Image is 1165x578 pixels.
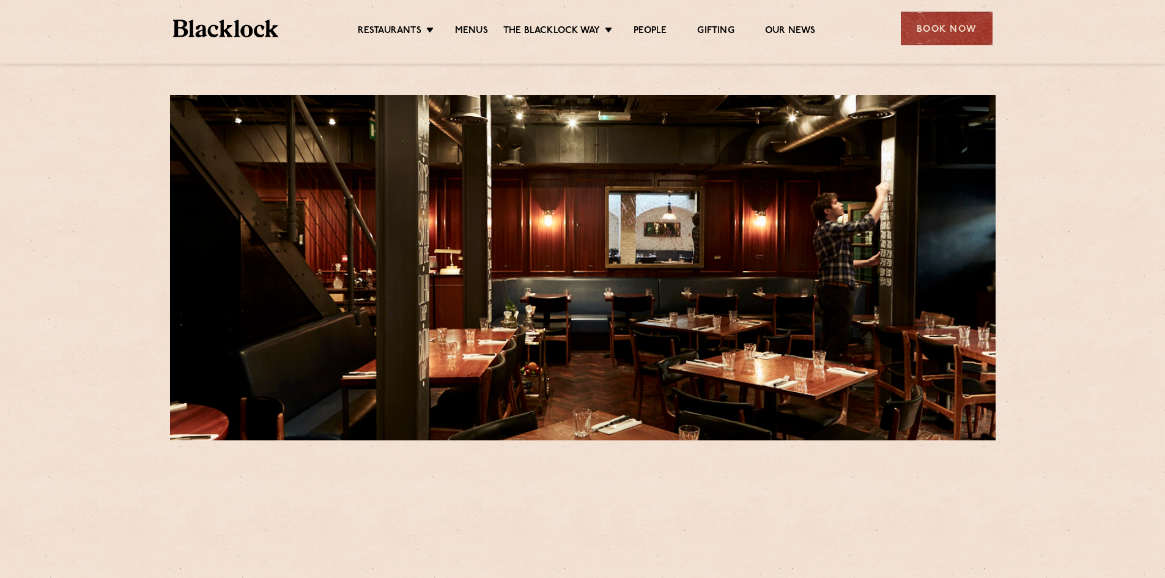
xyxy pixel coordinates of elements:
[901,12,993,45] div: Book Now
[634,25,667,39] a: People
[503,25,600,39] a: The Blacklock Way
[697,25,734,39] a: Gifting
[358,25,421,39] a: Restaurants
[765,25,816,39] a: Our News
[455,25,488,39] a: Menus
[173,20,279,37] img: BL_Textured_Logo-footer-cropped.svg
